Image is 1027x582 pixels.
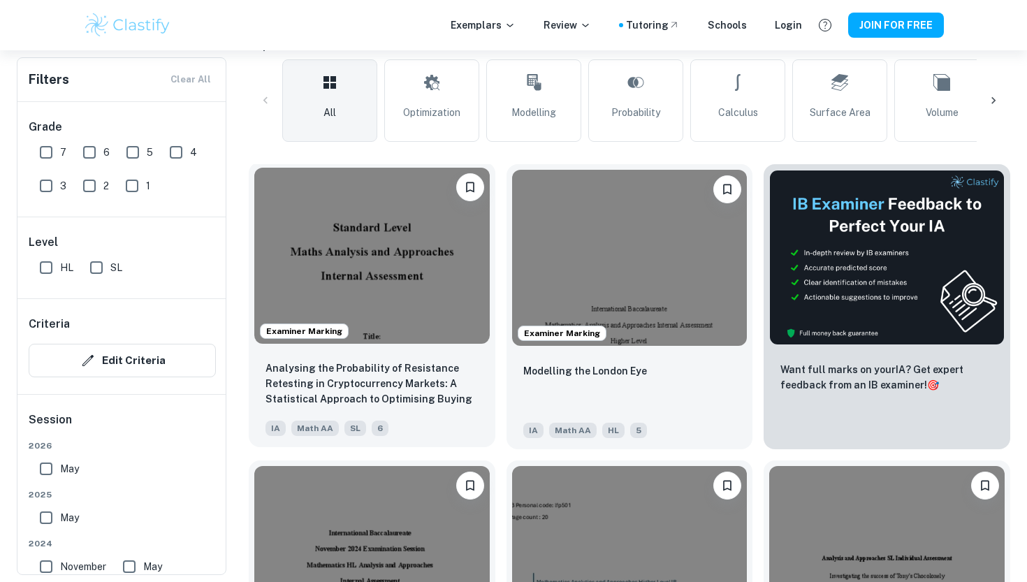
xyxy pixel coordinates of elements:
[60,461,79,476] span: May
[291,421,339,436] span: Math AA
[147,145,153,160] span: 5
[718,105,758,120] span: Calculus
[344,421,366,436] span: SL
[769,170,1005,345] img: Thumbnail
[60,178,66,194] span: 3
[602,423,625,438] span: HL
[451,17,516,33] p: Exemplars
[403,105,460,120] span: Optimization
[523,363,647,379] p: Modelling the London Eye
[549,423,597,438] span: Math AA
[456,173,484,201] button: Please log in to bookmark exemplars
[261,325,348,337] span: Examiner Marking
[810,105,871,120] span: Surface Area
[518,327,606,340] span: Examiner Marking
[29,70,69,89] h6: Filters
[713,175,741,203] button: Please log in to bookmark exemplars
[29,412,216,439] h6: Session
[29,119,216,136] h6: Grade
[512,170,748,346] img: Math AA IA example thumbnail: Modelling the London Eye
[511,105,556,120] span: Modelling
[190,145,197,160] span: 4
[110,260,122,275] span: SL
[29,488,216,501] span: 2025
[523,423,544,438] span: IA
[60,510,79,525] span: May
[927,379,939,391] span: 🎯
[780,362,993,393] p: Want full marks on your IA ? Get expert feedback from an IB examiner!
[848,13,944,38] button: JOIN FOR FREE
[143,559,162,574] span: May
[60,145,66,160] span: 7
[544,17,591,33] p: Review
[630,423,647,438] span: 5
[103,178,109,194] span: 2
[103,145,110,160] span: 6
[507,164,753,449] a: Examiner MarkingPlease log in to bookmark exemplarsModelling the London EyeIAMath AAHL5
[764,164,1010,449] a: ThumbnailWant full marks on yourIA? Get expert feedback from an IB examiner!
[29,439,216,452] span: 2026
[372,421,388,436] span: 6
[708,17,747,33] a: Schools
[813,13,837,37] button: Help and Feedback
[971,472,999,500] button: Please log in to bookmark exemplars
[456,472,484,500] button: Please log in to bookmark exemplars
[265,421,286,436] span: IA
[713,472,741,500] button: Please log in to bookmark exemplars
[626,17,680,33] a: Tutoring
[611,105,660,120] span: Probability
[29,344,216,377] button: Edit Criteria
[254,168,490,344] img: Math AA IA example thumbnail: Analysing the Probability of Resistance
[926,105,959,120] span: Volume
[146,178,150,194] span: 1
[323,105,336,120] span: All
[775,17,802,33] a: Login
[29,234,216,251] h6: Level
[60,559,106,574] span: November
[29,537,216,550] span: 2024
[29,316,70,333] h6: Criteria
[60,260,73,275] span: HL
[249,164,495,449] a: Examiner MarkingPlease log in to bookmark exemplarsAnalysing the Probability of Resistance Retest...
[265,361,479,408] p: Analysing the Probability of Resistance Retesting in Cryptocurrency Markets: A Statistical Approa...
[83,11,172,39] img: Clastify logo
